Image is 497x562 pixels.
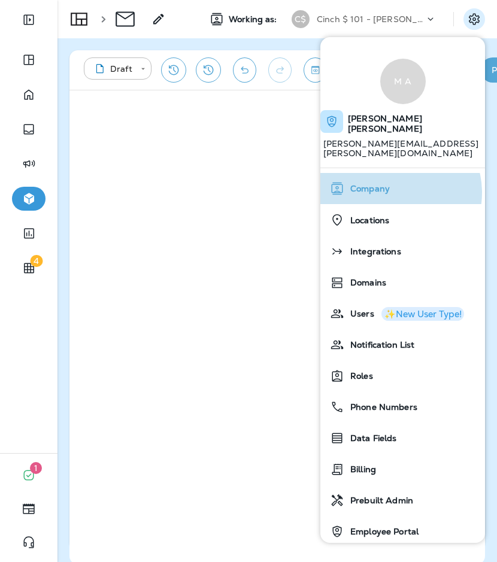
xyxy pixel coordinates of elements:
[320,360,485,391] button: Roles
[92,63,132,75] div: Draft
[320,485,485,516] button: Prebuilt Admin
[344,247,401,257] span: Integrations
[12,256,46,280] button: 4
[325,271,480,294] a: Domains
[320,173,485,204] button: Company
[30,255,43,267] span: 4
[344,278,386,288] span: Domains
[304,57,327,83] button: Toggle preview
[344,433,397,443] span: Data Fields
[344,496,413,506] span: Prebuilt Admin
[320,423,485,454] button: Data Fields
[320,391,485,423] button: Phone Numbers
[320,236,485,267] button: Integrations
[344,184,390,194] span: Company
[325,239,480,263] a: Integrations
[161,57,186,83] button: Restore from previous version
[325,395,480,419] a: Phone Numbers
[229,14,280,25] span: Working as:
[325,426,480,450] a: Data Fields
[292,10,310,28] div: C$
[196,57,221,83] button: View Changelog
[91,10,96,28] p: Email Template
[320,204,485,236] button: Locations
[344,340,414,350] span: Notification List
[320,267,485,298] button: Domains
[325,520,480,543] a: Employee Portal
[381,307,464,321] button: ✨New User Type!
[348,104,485,139] span: [PERSON_NAME] [PERSON_NAME]
[325,333,480,357] a: Notification List
[325,208,480,232] a: Locations
[233,57,256,83] button: Undo
[344,464,376,475] span: Billing
[30,462,42,474] span: 1
[325,457,480,481] a: Billing
[344,215,389,226] span: Locations
[384,309,462,318] div: ✨New User Type!
[320,516,485,547] button: Employee Portal
[320,298,485,329] button: Users✨New User Type!
[12,8,46,32] button: Expand Sidebar
[320,329,485,360] button: Notification List
[320,47,485,168] a: M A[PERSON_NAME] [PERSON_NAME] [PERSON_NAME][EMAIL_ADDRESS][PERSON_NAME][DOMAIN_NAME]
[463,8,485,30] button: Settings
[344,309,374,319] span: Users
[344,371,373,381] span: Roles
[325,302,480,326] a: Users✨New User Type!
[380,59,426,104] div: M A
[320,110,343,133] div: Cinchie Super User
[325,364,480,388] a: Roles
[323,139,483,168] p: [PERSON_NAME][EMAIL_ADDRESS][PERSON_NAME][DOMAIN_NAME]
[325,488,480,512] a: Prebuilt Admin
[317,14,425,24] p: Cinch $ 101 - [PERSON_NAME]
[344,527,419,537] span: Employee Portal
[96,10,106,28] p: >
[12,463,46,487] button: 1
[325,177,480,201] a: Company
[320,454,485,485] button: Billing
[344,402,417,412] span: Phone Numbers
